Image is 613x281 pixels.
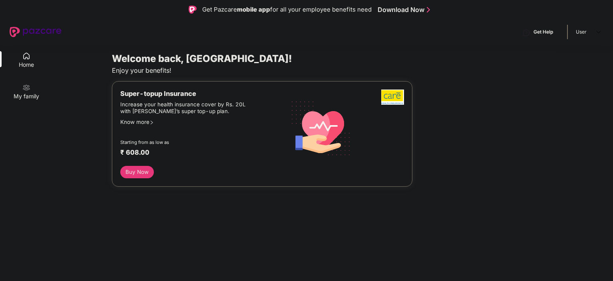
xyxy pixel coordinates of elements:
[202,5,372,14] div: Get Pazcare for all your employee benefits need
[427,6,430,14] img: Stroke
[286,92,357,164] img: svg+xml;base64,PHN2ZyB4bWxucz0iaHR0cDovL3d3dy53My5vcmcvMjAwMC9zdmciIHhtbG5zOnhsaW5rPSJodHRwOi8vd3...
[120,140,252,145] div: Starting from as low as
[149,120,154,125] span: right
[10,27,62,37] img: New Pazcare Logo
[22,52,30,60] img: svg+xml;base64,PHN2ZyBpZD0iSG9tZSIgeG1sbnM9Imh0dHA6Ly93d3cudzMub3JnLzIwMDAvc3ZnIiB3aWR0aD0iMjAiIG...
[112,53,292,64] span: Welcome back, [GEOGRAPHIC_DATA]!
[120,148,278,158] div: ₹ 608.00
[120,119,281,124] div: Know more
[120,101,251,116] div: Increase your health insurance cover by Rs. 20L with [PERSON_NAME]’s super top-up plan.
[120,90,286,98] div: Super-topup Insurance
[533,29,553,35] div: Get Help
[189,6,197,14] img: Logo
[381,90,404,105] img: b5dec4f62d2307b9de63beb79f102df3.png
[237,6,270,13] strong: mobile app
[120,166,154,178] button: Buy Now
[22,84,30,92] img: svg+xml;base64,PHN2ZyB3aWR0aD0iMjAiIGhlaWdodD0iMjAiIHZpZXdCb3g9IjAgMCAyMCAyMCIgZmlsbD0ibm9uZSIgeG...
[112,66,554,75] div: Enjoy your benefits!
[522,29,530,37] img: svg+xml;base64,PHN2ZyBpZD0iSGVscC0zMngzMiIgeG1sbnM9Imh0dHA6Ly93d3cudzMub3JnLzIwMDAvc3ZnIiB3aWR0aD...
[576,29,587,35] div: User
[595,29,602,35] img: svg+xml;base64,PHN2ZyBpZD0iRHJvcGRvd24tMzJ4MzIiIHhtbG5zPSJodHRwOi8vd3d3LnczLm9yZy8yMDAwL3N2ZyIgd2...
[378,6,428,14] a: Download Now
